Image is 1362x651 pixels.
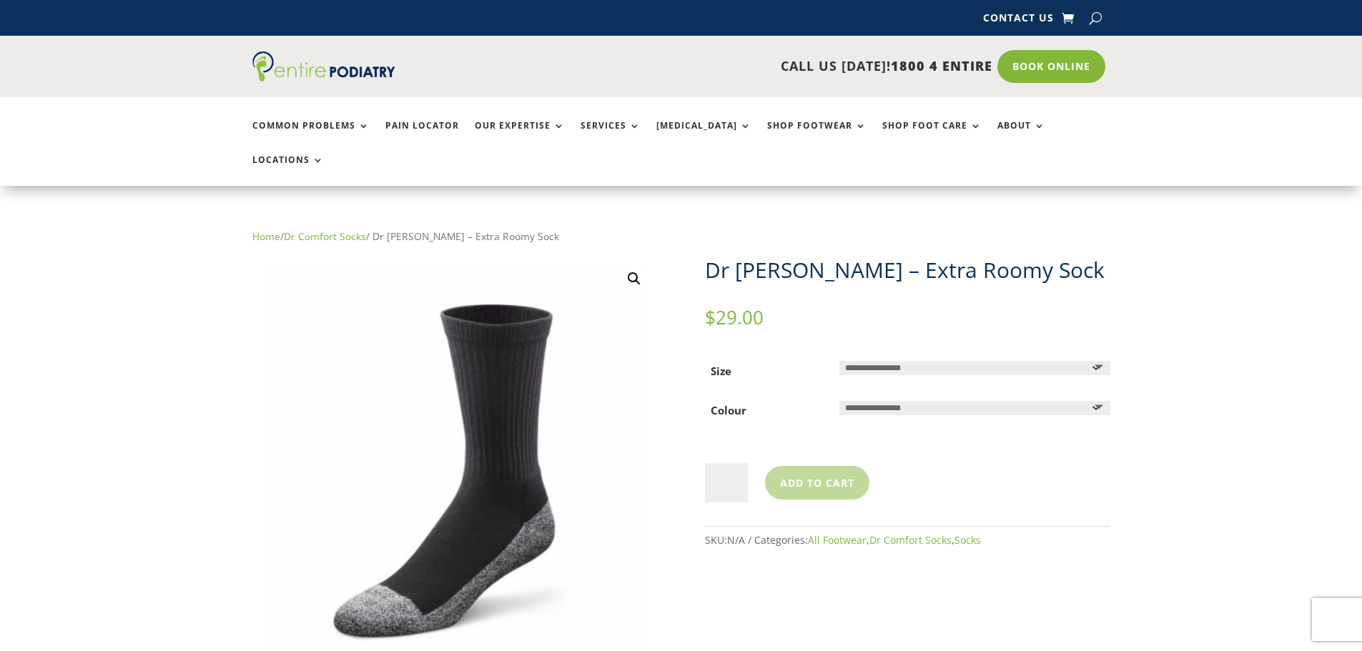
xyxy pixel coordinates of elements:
nav: Breadcrumb [252,227,1110,246]
a: [MEDICAL_DATA] [656,121,751,151]
p: CALL US [DATE]! [450,57,992,76]
a: Services [581,121,641,151]
a: Home [252,229,280,243]
label: Size [711,364,731,378]
a: Pain Locator [385,121,459,151]
a: Shop Foot Care [882,121,982,151]
button: Add to cart [765,466,869,499]
a: Book Online [997,50,1105,83]
span: Categories: , , [754,533,981,547]
span: N/A [727,533,745,547]
a: Entire Podiatry [252,70,395,84]
a: Contact Us [983,13,1054,29]
input: Product quantity [705,463,748,503]
span: SKU: [705,533,754,547]
a: All Footwear [808,533,867,547]
a: Locations [252,155,324,186]
span: $ [705,304,716,330]
span: 1800 4 ENTIRE [891,57,992,74]
label: Colour [711,403,746,417]
a: About [997,121,1045,151]
a: Dr Comfort Socks [869,533,952,547]
bdi: 29.00 [705,304,764,330]
h1: Dr [PERSON_NAME] – Extra Roomy Sock [705,255,1110,285]
a: Shop Footwear [767,121,867,151]
img: logo (1) [252,51,395,81]
a: View full-screen image gallery [621,266,647,292]
a: Dr Comfort Socks [284,229,366,243]
a: Common Problems [252,121,370,151]
a: Our Expertise [475,121,565,151]
a: Socks [954,533,981,547]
